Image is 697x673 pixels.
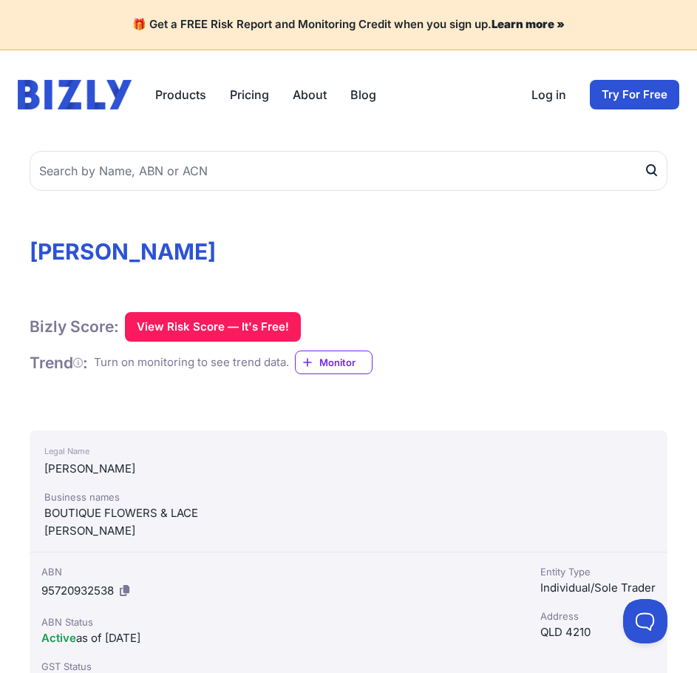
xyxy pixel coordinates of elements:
div: Legal Name [44,442,653,460]
div: ABN [41,564,517,579]
a: Blog [350,86,376,104]
input: Search by Name, ABN or ACN [30,151,667,191]
h1: Trend : [30,353,88,373]
h1: Bizly Score: [30,317,119,336]
div: Address [540,609,656,623]
h4: 🎁 Get a FREE Risk Report and Monitoring Credit when you sign up. [18,18,679,32]
a: Try For Free [590,80,679,109]
div: [PERSON_NAME] [44,460,653,478]
span: 95720932538 [41,584,114,598]
div: Entity Type [540,564,656,579]
button: Products [155,86,206,104]
a: Log in [531,86,566,104]
span: Active [41,631,76,645]
button: View Risk Score — It's Free! [125,312,301,342]
div: Individual/Sole Trader [540,579,656,597]
div: as of [DATE] [41,629,517,647]
div: Business names [44,490,653,504]
h1: [PERSON_NAME] [30,238,667,265]
div: BOUTIQUE FLOWERS & LACE [44,504,653,522]
span: Monitor [319,355,372,370]
a: Monitor [295,351,373,374]
div: [PERSON_NAME] [44,522,653,540]
a: About [293,86,327,104]
div: ABN Status [41,615,517,629]
a: Pricing [230,86,269,104]
div: QLD 4210 [540,623,656,641]
div: Turn on monitoring to see trend data. [94,354,289,371]
a: Learn more » [492,17,565,31]
iframe: Toggle Customer Support [623,599,667,643]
